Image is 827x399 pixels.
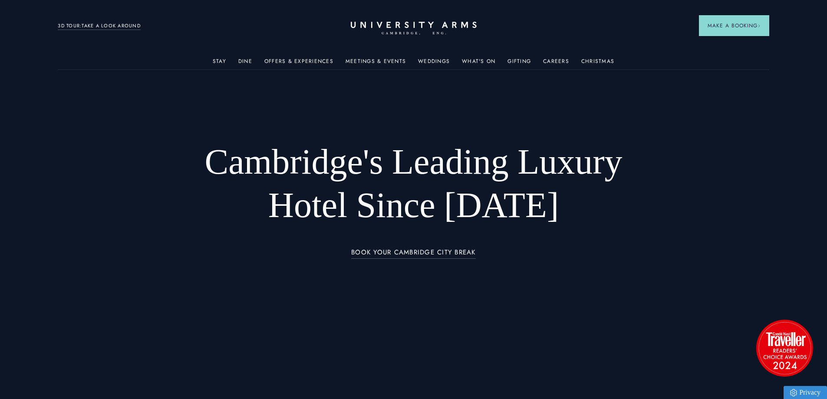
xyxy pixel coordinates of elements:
[238,58,252,69] a: Dine
[708,22,761,30] span: Make a Booking
[543,58,569,69] a: Careers
[758,24,761,27] img: Arrow icon
[58,22,141,30] a: 3D TOUR:TAKE A LOOK AROUND
[182,140,645,227] h1: Cambridge's Leading Luxury Hotel Since [DATE]
[790,389,797,396] img: Privacy
[213,58,226,69] a: Stay
[264,58,333,69] a: Offers & Experiences
[346,58,406,69] a: Meetings & Events
[507,58,531,69] a: Gifting
[581,58,614,69] a: Christmas
[351,22,477,35] a: Home
[699,15,769,36] button: Make a BookingArrow icon
[351,249,476,259] a: BOOK YOUR CAMBRIDGE CITY BREAK
[784,386,827,399] a: Privacy
[418,58,450,69] a: Weddings
[752,315,817,380] img: image-2524eff8f0c5d55edbf694693304c4387916dea5-1501x1501-png
[462,58,495,69] a: What's On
